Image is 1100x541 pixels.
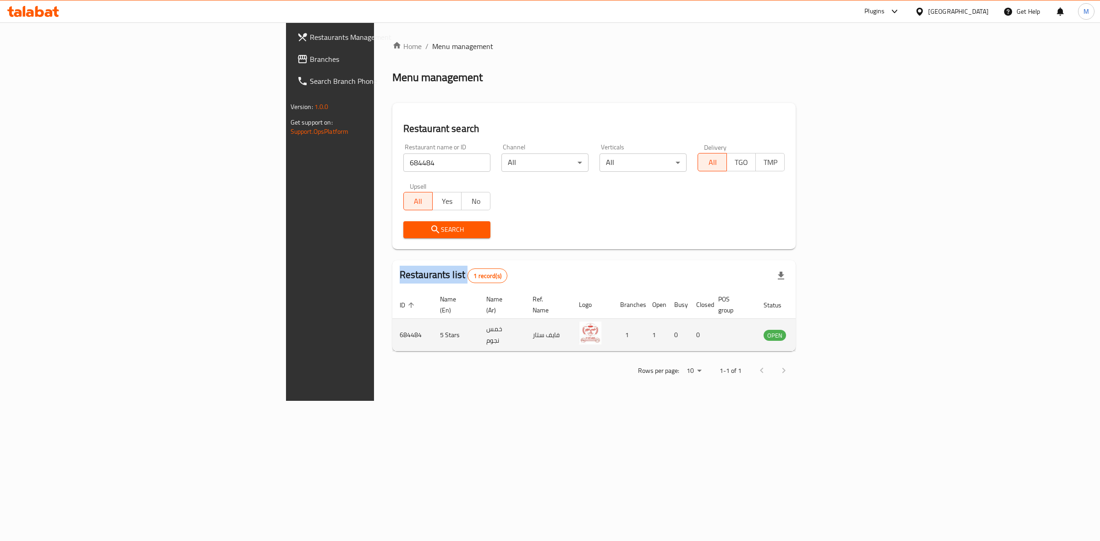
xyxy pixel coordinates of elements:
div: Total records count [467,268,507,283]
span: Search [411,224,483,235]
td: خمس نجوم [479,319,525,351]
p: 1-1 of 1 [720,365,742,377]
a: Restaurants Management [290,26,470,48]
span: All [407,195,429,208]
label: Upsell [410,183,427,189]
td: فايف ستار [525,319,572,351]
span: Search Branch Phone [310,76,462,87]
table: enhanced table [392,291,836,351]
p: Rows per page: [638,365,679,377]
span: Branches [310,54,462,65]
td: 0 [667,319,689,351]
a: Branches [290,48,470,70]
th: Busy [667,291,689,319]
div: All [501,153,588,172]
img: 5 Stars [579,322,602,344]
span: Restaurants Management [310,32,462,43]
span: TGO [731,156,752,169]
th: Logo [572,291,613,319]
a: Search Branch Phone [290,70,470,92]
label: Delivery [704,144,727,150]
td: 1 [613,319,645,351]
span: POS group [718,294,745,316]
button: All [403,192,433,210]
div: [GEOGRAPHIC_DATA] [928,6,989,16]
span: TMP [759,156,781,169]
span: ID [400,300,417,311]
div: All [599,153,687,172]
th: Open [645,291,667,319]
span: Get support on: [291,116,333,128]
a: Support.OpsPlatform [291,126,349,137]
button: TMP [755,153,785,171]
input: Search for restaurant name or ID.. [403,153,490,172]
th: Branches [613,291,645,319]
span: OPEN [764,330,786,341]
span: 1.0.0 [314,101,329,113]
td: 1 [645,319,667,351]
h2: Restaurants list [400,268,507,283]
span: Name (Ar) [486,294,514,316]
td: 0 [689,319,711,351]
th: Closed [689,291,711,319]
span: Ref. Name [533,294,561,316]
h2: Menu management [392,70,483,85]
div: Export file [770,265,792,287]
span: No [465,195,487,208]
button: Search [403,221,490,238]
button: Yes [432,192,462,210]
h2: Restaurant search [403,122,785,136]
span: M [1083,6,1089,16]
span: Name (En) [440,294,468,316]
button: TGO [726,153,756,171]
span: All [702,156,723,169]
span: Yes [436,195,458,208]
button: No [461,192,490,210]
span: 1 record(s) [468,272,507,280]
span: Version: [291,101,313,113]
div: Plugins [864,6,885,17]
span: Status [764,300,793,311]
button: All [698,153,727,171]
div: Rows per page: [683,364,705,378]
nav: breadcrumb [392,41,796,52]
